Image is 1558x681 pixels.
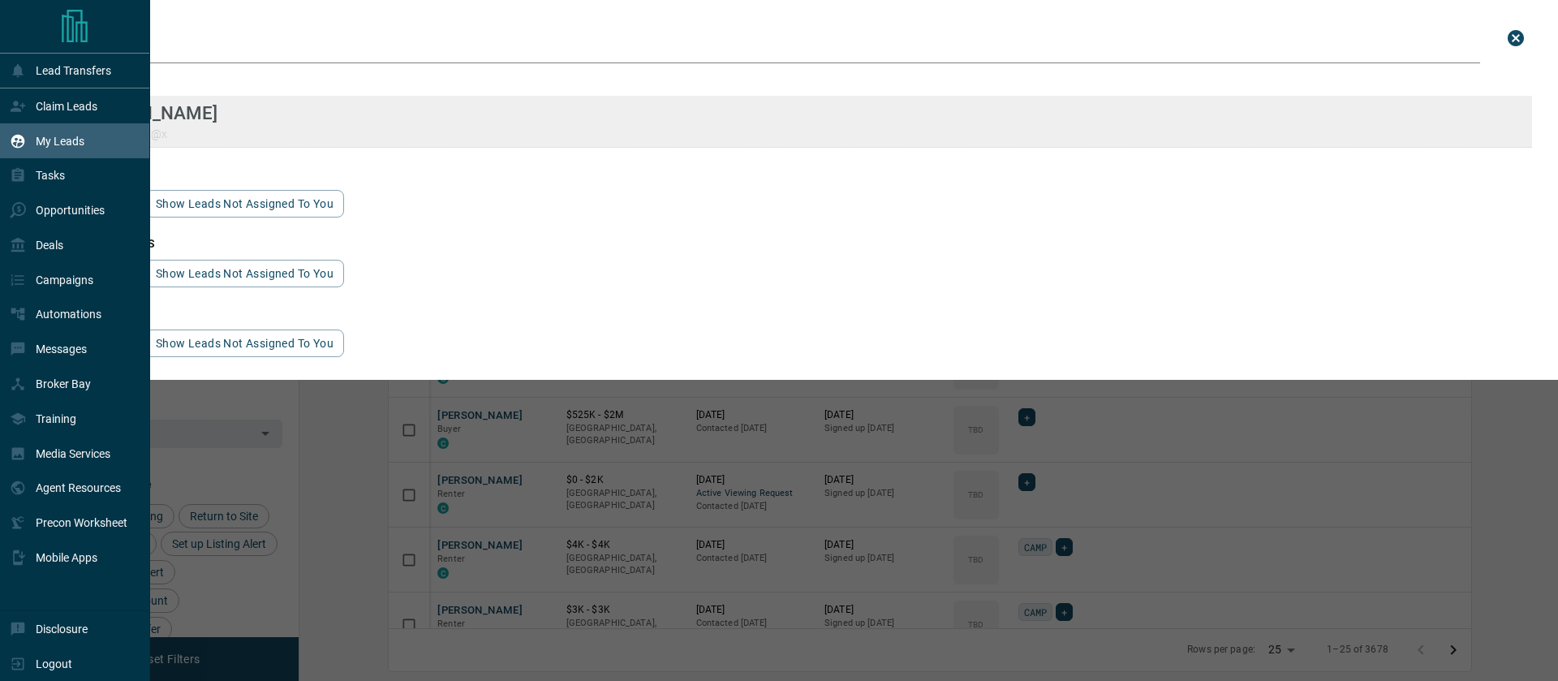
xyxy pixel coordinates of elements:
[145,190,344,218] button: show leads not assigned to you
[62,307,1532,320] h3: id matches
[62,167,1532,180] h3: email matches
[145,330,344,357] button: show leads not assigned to you
[145,260,344,287] button: show leads not assigned to you
[1500,22,1532,54] button: close search bar
[62,237,1532,250] h3: phone matches
[62,73,1532,86] h3: name matches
